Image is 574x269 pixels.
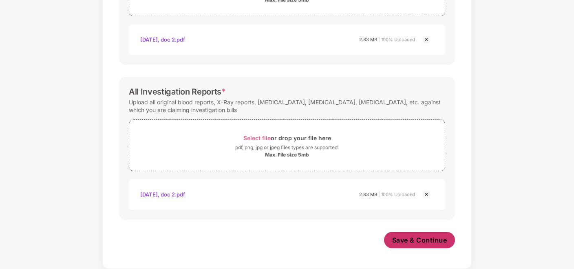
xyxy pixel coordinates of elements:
button: Save & Continue [384,232,455,248]
span: 2.83 MB [359,192,377,197]
span: Select fileor drop your file herepdf, png, jpg or jpeg files types are supported.Max. File size 5mb [129,126,445,165]
div: [DATE], doc 2.pdf [140,187,185,201]
div: Upload all original blood reports, X-Ray reports, [MEDICAL_DATA], [MEDICAL_DATA], [MEDICAL_DATA],... [129,97,445,115]
div: Max. File size 5mb [265,152,309,158]
div: [DATE], doc 2.pdf [140,33,185,46]
span: 2.83 MB [359,37,377,42]
div: All Investigation Reports [129,87,226,97]
img: svg+xml;base64,PHN2ZyBpZD0iQ3Jvc3MtMjR4MjQiIHhtbG5zPSJodHRwOi8vd3d3LnczLm9yZy8yMDAwL3N2ZyIgd2lkdG... [422,190,431,199]
span: | 100% Uploaded [378,192,415,197]
span: Save & Continue [392,236,447,245]
div: pdf, png, jpg or jpeg files types are supported. [235,143,339,152]
span: Select file [243,134,271,141]
span: | 100% Uploaded [378,37,415,42]
img: svg+xml;base64,PHN2ZyBpZD0iQ3Jvc3MtMjR4MjQiIHhtbG5zPSJodHRwOi8vd3d3LnczLm9yZy8yMDAwL3N2ZyIgd2lkdG... [422,35,431,44]
div: or drop your file here [243,132,331,143]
